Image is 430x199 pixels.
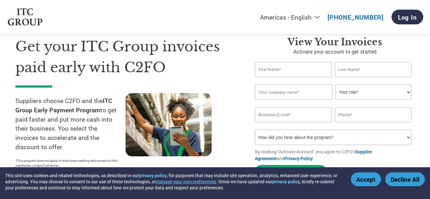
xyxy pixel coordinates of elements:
button: Activate Account [255,165,327,178]
img: supply chain worker [126,93,212,156]
a: Log In [392,10,423,24]
div: Invalid last name or last name is too long [335,78,411,82]
button: Accept [351,172,381,186]
input: Phone* [335,107,411,122]
button: manage your own preferences [156,178,216,185]
img: ITC Group [7,8,44,26]
h3: View Your Invoices [255,36,415,48]
div: Invalid company name or company name is too long [255,100,411,105]
p: Activate your account to get started [255,48,415,56]
h1: Get your ITC Group invoices paid early with C2FO [15,36,236,78]
select: Title/Role [336,84,411,100]
a: privacy policy [139,172,167,178]
a: Privacy Policy [284,155,313,161]
p: By clicking "Activate Account" you agree to C2FO's and [255,148,415,162]
p: Suppliers choose C2FO and the to get paid faster and put more cash into their business. You selec... [15,96,126,152]
input: Your company name* [255,84,332,100]
p: *This program does not apply to employees seeking early access to their paychecks or payroll adva... [15,158,119,168]
input: Invalid Email format [255,107,331,122]
a: privacy policy [272,178,300,185]
a: [PHONE_NUMBER] [328,13,384,21]
input: First Name* [255,62,331,77]
div: Invalid first name or first name is too long [255,78,331,82]
div: Inavlid Email Address [255,123,331,127]
div: Inavlid Phone Number [335,123,411,127]
div: This site uses cookies and related technologies, as described in our , for purposes that may incl... [5,172,342,191]
button: Decline All [385,172,425,186]
strong: ITC Group Early Payment Program [15,97,112,114]
a: Supplier Agreement [255,149,372,161]
input: Last Name* [335,62,411,77]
